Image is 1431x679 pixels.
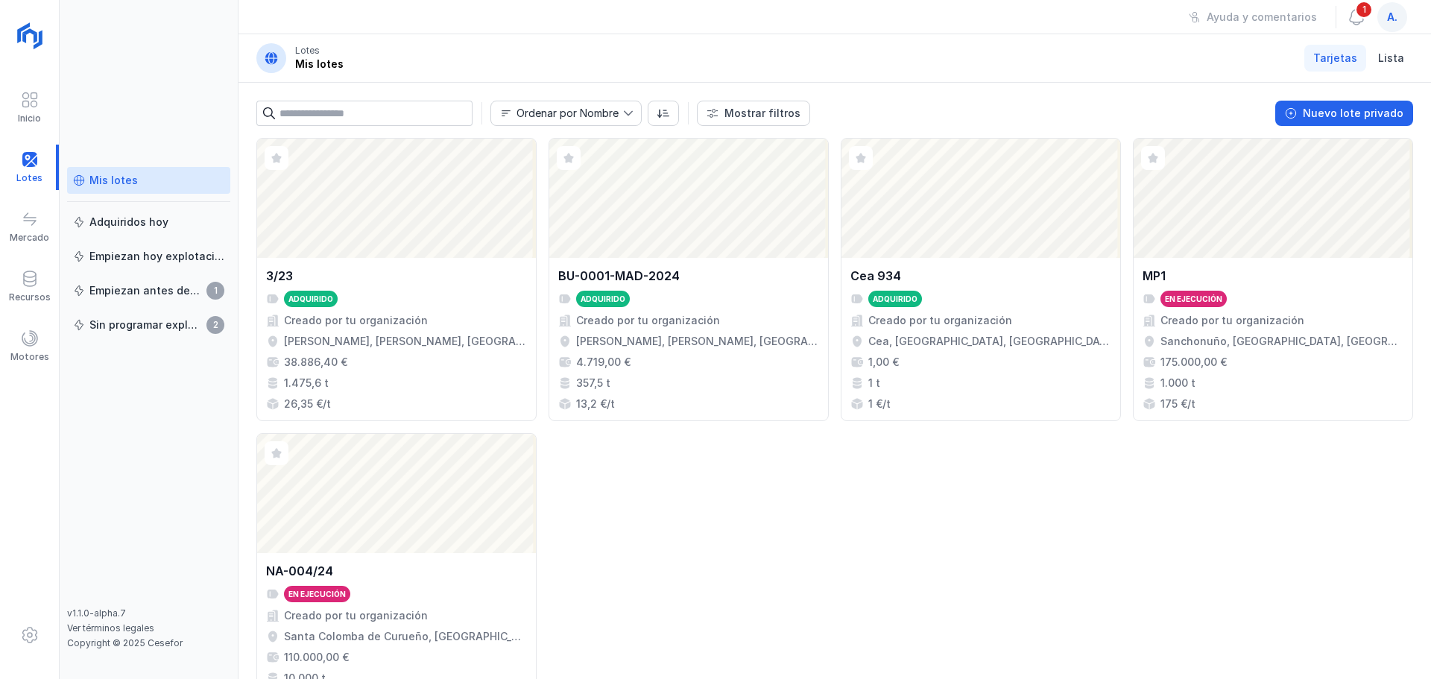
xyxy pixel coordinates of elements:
a: BU-0001-MAD-2024AdquiridoCreado por tu organización[PERSON_NAME], [PERSON_NAME], [GEOGRAPHIC_DATA... [549,138,829,421]
a: 3/23AdquiridoCreado por tu organización[PERSON_NAME], [PERSON_NAME], [GEOGRAPHIC_DATA], [GEOGRAPH... [256,138,537,421]
div: Lotes [295,45,320,57]
div: Inicio [18,113,41,124]
div: Creado por tu organización [284,313,428,328]
div: 1 t [868,376,880,391]
span: 1 [206,282,224,300]
img: logoRight.svg [11,17,48,54]
a: MP1En ejecuciónCreado por tu organizaciónSanchonuño, [GEOGRAPHIC_DATA], [GEOGRAPHIC_DATA], [GEOGR... [1133,138,1413,421]
div: En ejecución [288,589,346,599]
div: Creado por tu organización [284,608,428,623]
div: Mercado [10,232,49,244]
div: Creado por tu organización [868,313,1012,328]
div: Empiezan hoy explotación [89,249,224,264]
div: Cea 934 [850,267,901,285]
div: 110.000,00 € [284,650,349,665]
a: Empiezan antes de 7 días1 [67,277,230,304]
div: Copyright © 2025 Cesefor [67,637,230,649]
a: Empiezan hoy explotación [67,243,230,270]
div: Mostrar filtros [724,106,800,121]
div: 3/23 [266,267,293,285]
span: a. [1387,10,1397,25]
div: 1.475,6 t [284,376,329,391]
div: 1,00 € [868,355,899,370]
button: Nuevo lote privado [1275,101,1413,126]
a: Sin programar explotación2 [67,312,230,338]
button: Mostrar filtros [697,101,810,126]
button: Ayuda y comentarios [1179,4,1327,30]
a: Cea 934AdquiridoCreado por tu organizaciónCea, [GEOGRAPHIC_DATA], [GEOGRAPHIC_DATA], [GEOGRAPHIC_... [841,138,1121,421]
a: Mis lotes [67,167,230,194]
div: Mis lotes [295,57,344,72]
div: Adquirido [873,294,917,304]
div: Santa Colomba de Curueño, [GEOGRAPHIC_DATA], [GEOGRAPHIC_DATA], [GEOGRAPHIC_DATA] [284,629,527,644]
div: Cea, [GEOGRAPHIC_DATA], [GEOGRAPHIC_DATA], [GEOGRAPHIC_DATA] [868,334,1111,349]
div: MP1 [1143,267,1166,285]
div: 26,35 €/t [284,397,331,411]
div: BU-0001-MAD-2024 [558,267,680,285]
div: v1.1.0-alpha.7 [67,607,230,619]
div: Motores [10,351,49,363]
div: [PERSON_NAME], [PERSON_NAME], [GEOGRAPHIC_DATA], [GEOGRAPHIC_DATA] [284,334,527,349]
div: 1 €/t [868,397,891,411]
div: 175.000,00 € [1160,355,1227,370]
div: 1.000 t [1160,376,1195,391]
div: Empiezan antes de 7 días [89,283,202,298]
a: Adquiridos hoy [67,209,230,236]
div: Adquirido [288,294,333,304]
div: [PERSON_NAME], [PERSON_NAME], [GEOGRAPHIC_DATA], [GEOGRAPHIC_DATA] [576,334,819,349]
div: 13,2 €/t [576,397,615,411]
div: Recursos [9,291,51,303]
div: 175 €/t [1160,397,1195,411]
div: Ayuda y comentarios [1207,10,1317,25]
span: Nombre [491,101,623,125]
span: 2 [206,316,224,334]
div: Ordenar por Nombre [517,108,619,119]
a: Lista [1369,45,1413,72]
div: Adquirido [581,294,625,304]
span: 1 [1355,1,1373,19]
div: 357,5 t [576,376,610,391]
div: Sanchonuño, [GEOGRAPHIC_DATA], [GEOGRAPHIC_DATA], [GEOGRAPHIC_DATA] [1160,334,1403,349]
div: Mis lotes [89,173,138,188]
div: Creado por tu organización [1160,313,1304,328]
div: Creado por tu organización [576,313,720,328]
span: Tarjetas [1313,51,1357,66]
div: Sin programar explotación [89,318,202,332]
span: Lista [1378,51,1404,66]
div: En ejecución [1165,294,1222,304]
a: Ver términos legales [67,622,154,634]
div: Adquiridos hoy [89,215,168,230]
a: Tarjetas [1304,45,1366,72]
div: 38.886,40 € [284,355,347,370]
div: 4.719,00 € [576,355,631,370]
div: Nuevo lote privado [1303,106,1403,121]
div: NA-004/24 [266,562,333,580]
